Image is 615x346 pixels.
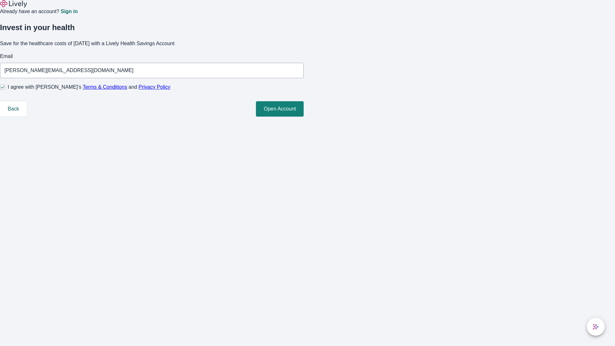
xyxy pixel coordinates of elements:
span: I agree with [PERSON_NAME]’s and [8,83,170,91]
button: chat [587,318,605,336]
a: Privacy Policy [139,84,171,90]
a: Terms & Conditions [83,84,127,90]
button: Open Account [256,101,304,117]
svg: Lively AI Assistant [593,324,599,330]
a: Sign in [61,9,78,14]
